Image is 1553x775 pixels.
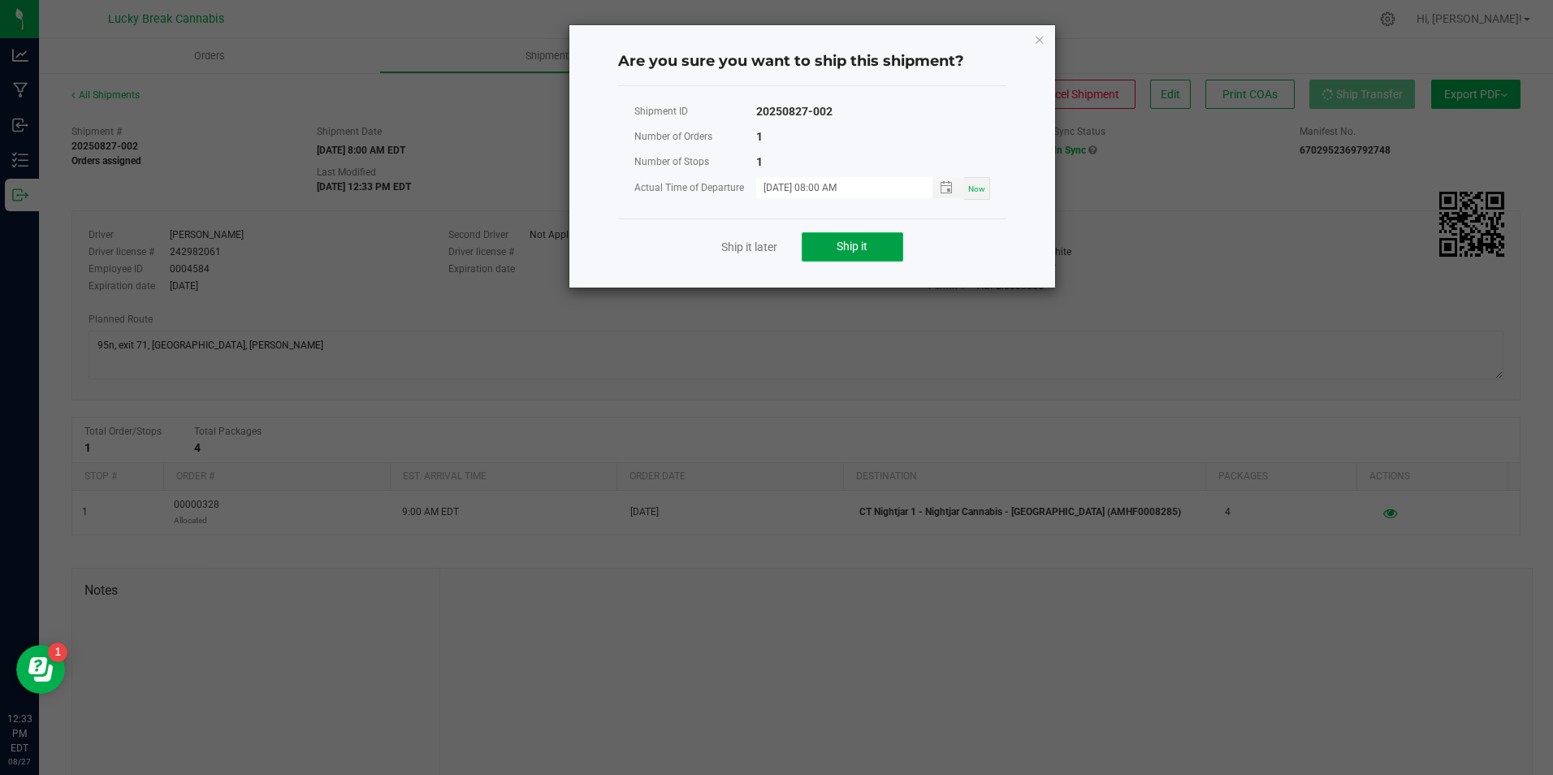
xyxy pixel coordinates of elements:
iframe: Resource center unread badge [48,643,67,662]
span: Toggle popup [932,177,964,197]
h4: Are you sure you want to ship this shipment? [618,51,1006,72]
button: Close [1034,29,1045,49]
div: 1 [756,152,763,172]
div: Actual Time of Departure [634,178,756,198]
a: Ship it later [721,239,777,255]
span: Ship it [837,240,867,253]
span: Now [968,184,985,193]
div: Number of Orders [634,127,756,147]
iframe: Resource center [16,645,65,694]
div: 20250827-002 [756,102,833,122]
button: Ship it [802,232,903,262]
div: Shipment ID [634,102,756,122]
div: 1 [756,127,763,147]
input: MM/dd/yyyy HH:MM a [756,177,915,197]
div: Number of Stops [634,152,756,172]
